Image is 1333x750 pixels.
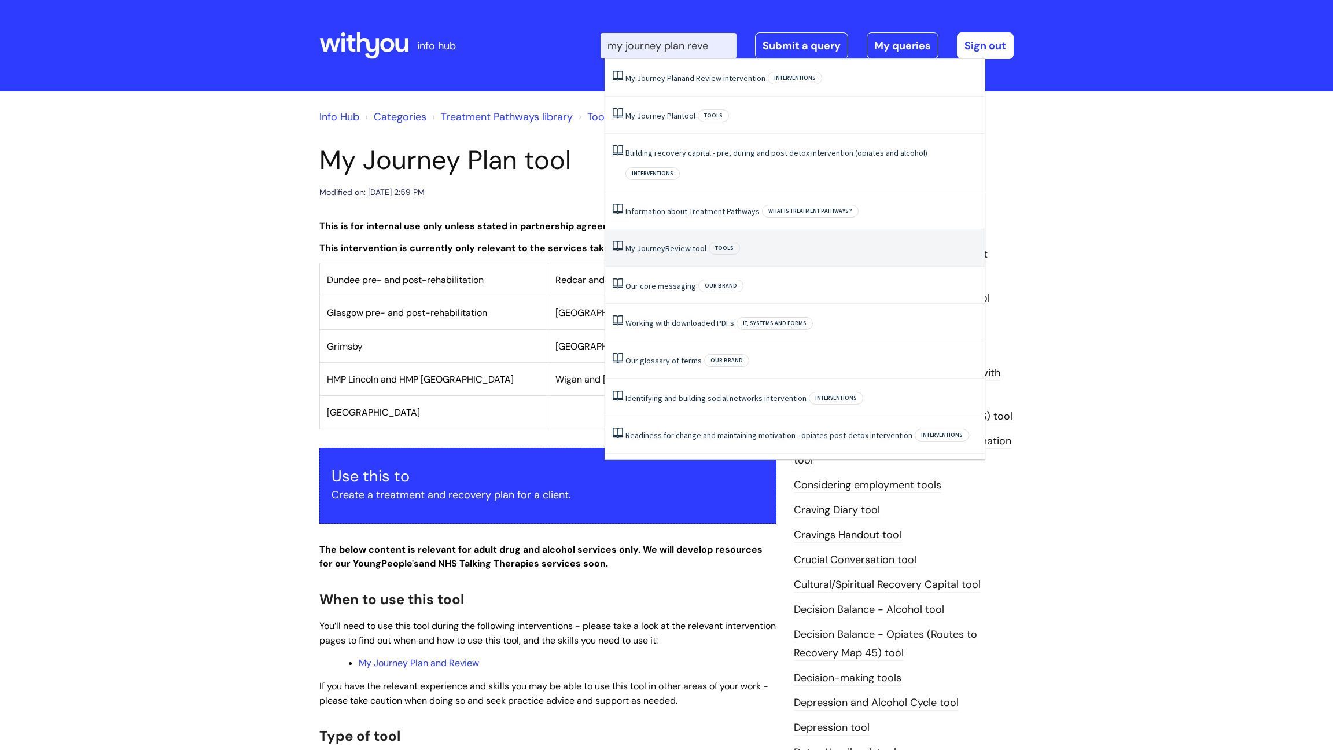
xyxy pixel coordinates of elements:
a: Readiness for change and maintaining motivation - opiates post-detox intervention [625,430,912,440]
span: Grimsby [327,340,363,352]
a: Building recovery capital - pre, during and post detox intervention (opiates and alcohol) [625,148,927,158]
span: Wigan and [PERSON_NAME] [555,373,675,385]
a: Crucial Conversation tool [794,553,916,568]
strong: This intervention is currently only relevant to the services taking part in the My Journey pilot: [319,242,749,254]
span: HMP Lincoln and HMP [GEOGRAPHIC_DATA] [327,373,514,385]
span: Plan [667,111,682,121]
span: When to use this tool [319,590,464,608]
a: Information about Treatment Pathways [625,206,760,216]
span: Journey [637,73,665,83]
li: Tools [576,108,612,126]
h1: My Journey Plan tool [319,145,776,176]
strong: People's [381,557,419,569]
span: Tools [698,109,729,122]
strong: The below content is relevant for adult drug and alcohol services only. We will develop resources... [319,543,763,570]
span: Interventions [915,429,969,442]
span: Glasgow pre- and post-rehabilitation [327,307,487,319]
a: Identifying and building social networks intervention [625,393,807,403]
a: Decision Balance - Opiates (Routes to Recovery Map 45) tool [794,627,977,661]
span: Redcar and [GEOGRAPHIC_DATA] [555,274,700,286]
li: Solution home [362,108,426,126]
span: Interventions [768,72,822,84]
div: Modified on: [DATE] 2:59 PM [319,185,425,200]
p: info hub [417,36,456,55]
a: My queries [867,32,938,59]
span: You’ll need to use this tool during the following interventions - please take a look at the relev... [319,620,776,646]
h3: Use this to [332,467,764,486]
span: Our brand [704,354,749,367]
a: Sign out [957,32,1014,59]
a: Community Detox Carer/Relative Information tool [794,434,1011,468]
a: Working with downloaded PDFs [625,318,734,328]
a: Craving Diary tool [794,503,880,518]
span: My [625,111,635,121]
a: Info Hub [319,110,359,124]
a: Our core messaging [625,281,696,291]
input: Search [601,33,737,58]
a: My Journey Planand Review intervention [625,73,765,83]
a: Decision Balance - Alcohol tool [794,602,944,617]
a: My Journey Plan and Review [359,657,479,669]
span: Our brand [698,280,743,292]
span: Journey [637,111,665,121]
a: Cultural/Spiritual Recovery Capital tool [794,578,981,593]
a: My JourneyReview tool [625,243,706,253]
span: Plan [667,73,682,83]
a: Cravings Handout tool [794,528,901,543]
a: Submit a query [755,32,848,59]
span: [GEOGRAPHIC_DATA] [555,307,649,319]
span: IT, systems and forms [737,317,813,330]
a: Depression and Alcohol Cycle tool [794,696,959,711]
span: [GEOGRAPHIC_DATA] [555,340,649,352]
span: Journey [637,243,665,253]
a: Tools [587,110,612,124]
span: If you have the relevant experience and skills you may be able to use this tool in other areas of... [319,680,768,707]
span: [GEOGRAPHIC_DATA] [327,406,420,418]
strong: This is for internal use only unless stated in partnership agreements. [319,220,635,232]
span: My [625,73,635,83]
a: Categories [374,110,426,124]
span: Interventions [625,167,680,180]
a: My Journey Plantool [625,111,695,121]
span: Type of tool [319,727,400,745]
span: Tools [709,242,740,255]
a: Decision-making tools [794,671,901,686]
div: | - [601,32,1014,59]
a: Considering employment tools [794,478,941,493]
a: Depression tool [794,720,870,736]
a: Treatment Pathways library [441,110,573,124]
li: Treatment Pathways library [429,108,573,126]
p: Create a treatment and recovery plan for a client. [332,486,764,504]
span: Dundee pre- and post-rehabilitation [327,274,484,286]
span: My [625,243,635,253]
a: Our glossary of terms [625,355,702,366]
span: What is Treatment Pathways? [762,205,859,218]
span: Interventions [809,392,863,405]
